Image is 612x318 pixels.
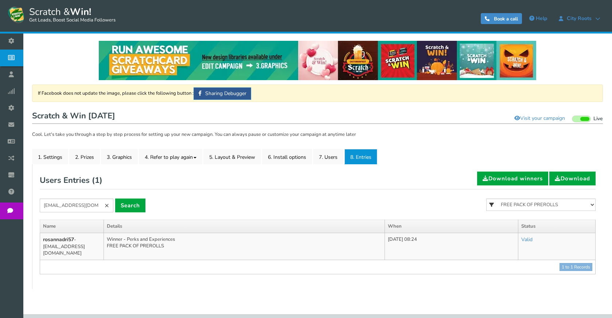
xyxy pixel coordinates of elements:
[581,287,612,318] iframe: LiveChat chat widget
[262,149,312,164] a: 6. Install options
[203,149,261,164] a: 5. Layout & Preview
[104,233,385,260] td: Winner - Perks and Experiences FREE PACK OF PREROLLS
[344,149,377,164] a: 8. Entries
[69,149,100,164] a: 2. Prizes
[536,15,547,22] span: Help
[32,109,603,124] h1: Scratch & Win [DATE]
[40,199,113,212] input: Search by name or email
[593,115,603,122] span: Live
[40,172,102,189] h2: Users Entries ( )
[521,236,533,243] a: Valid
[104,220,385,233] th: Details
[32,131,603,138] p: Cool. Let's take you through a step by step process for setting up your new campaign. You can alw...
[7,5,26,24] img: Scratch and Win
[43,236,74,243] b: rosannadri57
[99,41,536,80] img: festival-poster-2020.webp
[101,149,138,164] a: 3. Graphics
[139,149,202,164] a: 4. Refer to play again
[100,199,113,212] a: ×
[194,87,251,100] a: Sharing Debugger
[510,112,570,125] a: Visit your campaign
[7,5,116,24] a: Scratch &Win! Get Leads, Boost Social Media Followers
[494,16,518,22] span: Book a call
[29,17,116,23] small: Get Leads, Boost Social Media Followers
[70,5,91,18] strong: Win!
[549,172,596,185] a: Download
[481,13,522,24] a: Book a call
[563,16,595,21] span: City Roots
[26,5,116,24] span: Scratch &
[385,233,518,260] td: [DATE] 08:24
[526,13,551,24] a: Help
[40,220,104,233] th: Name
[477,172,548,185] a: Download winners
[32,149,68,164] a: 1. Settings
[95,175,100,186] span: 1
[385,220,518,233] th: When
[32,85,603,102] div: If Facebook does not update the image, please click the following button :
[115,199,145,212] a: Search
[313,149,343,164] a: 7. Users
[518,220,596,233] th: Status
[40,233,104,260] td: - [EMAIL_ADDRESS][DOMAIN_NAME]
